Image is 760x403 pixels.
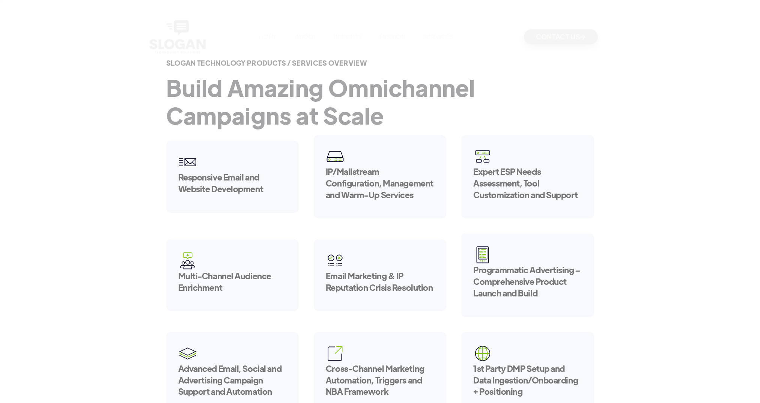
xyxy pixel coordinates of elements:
[423,33,454,41] a: SERVICES
[178,363,287,397] h5: Advanced Email, Social and Advertising Campaign Support and Automation
[326,363,434,397] h5: Cross-Channel Marketing Automation, Triggers and NBA Framework
[178,171,287,195] h5: Responsive Email and Website Development
[326,270,434,293] h5: Email Marketing & IP Reputation Crisis Resolution
[473,363,582,397] h5: 1st Party DMP Setup and Data Ingestion/Onboarding + Positioning
[473,264,582,299] h5: Programmatic Advertising – Comprehensive Product Launch and Build
[166,74,594,129] h1: Build Amazing Omnichannel Campaigns at Scale
[295,33,317,41] a: ABOUT
[524,29,598,44] a: CONTACT US
[380,33,406,41] a: MISSION
[259,33,277,41] a: HOME
[326,166,434,200] h5: IP/Mailstream Configuration, Management and Warm-Up Services
[580,35,585,39] span: 
[178,270,287,293] h5: Multi-Channel Audience Enrichment
[473,166,582,200] h5: Expert ESP Needs Assessment, Tool Customization and Support
[334,33,363,41] a: INSIGHTS
[147,18,208,55] a: home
